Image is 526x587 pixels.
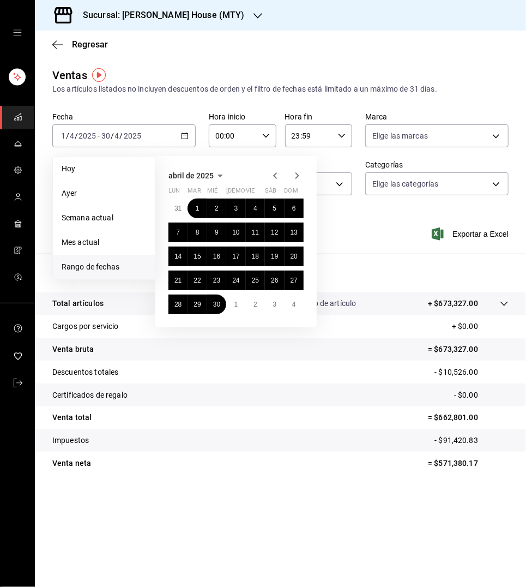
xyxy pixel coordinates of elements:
[265,223,284,242] button: 12 de abril de 2025
[168,223,188,242] button: 7 de abril de 2025
[226,271,245,290] button: 24 de abril de 2025
[434,367,509,378] p: - $10,526.00
[365,161,509,169] label: Categorías
[78,131,96,140] input: ----
[168,271,188,290] button: 21 de abril de 2025
[52,390,128,401] p: Certificados de regalo
[246,223,265,242] button: 11 de abril de 2025
[226,223,245,242] button: 10 de abril de 2025
[265,295,284,314] button: 3 de mayo de 2025
[215,205,219,212] abbr: 2 de abril de 2025
[174,253,182,260] abbr: 14 de abril de 2025
[213,253,220,260] abbr: 16 de abril de 2025
[62,261,146,273] span: Rango de fechas
[434,227,509,241] button: Exportar a Excel
[213,301,220,308] abbr: 30 de abril de 2025
[188,223,207,242] button: 8 de abril de 2025
[168,171,214,180] span: abril de 2025
[168,295,188,314] button: 28 de abril de 2025
[62,163,146,175] span: Hoy
[101,131,111,140] input: --
[285,187,298,199] abbr: domingo
[176,229,180,236] abbr: 7 de abril de 2025
[273,301,276,308] abbr: 3 de mayo de 2025
[285,271,304,290] button: 27 de abril de 2025
[207,223,226,242] button: 9 de abril de 2025
[123,131,142,140] input: ----
[75,131,78,140] span: /
[74,9,245,22] h3: Sucursal: [PERSON_NAME] House (MTY)
[174,277,182,284] abbr: 21 de abril de 2025
[194,277,201,284] abbr: 22 de abril de 2025
[232,253,239,260] abbr: 17 de abril de 2025
[72,39,108,50] span: Regresar
[62,212,146,224] span: Semana actual
[168,247,188,266] button: 14 de abril de 2025
[215,229,219,236] abbr: 9 de abril de 2025
[92,68,106,82] img: Tooltip marker
[273,205,276,212] abbr: 5 de abril de 2025
[226,247,245,266] button: 17 de abril de 2025
[246,187,255,199] abbr: viernes
[226,187,291,199] abbr: jueves
[428,344,509,355] p: = $673,327.00
[372,130,428,141] span: Elige las marcas
[111,131,114,140] span: /
[52,458,91,469] p: Venta neta
[61,131,66,140] input: --
[196,229,199,236] abbr: 8 de abril de 2025
[253,205,257,212] abbr: 4 de abril de 2025
[292,301,296,308] abbr: 4 de mayo de 2025
[232,277,239,284] abbr: 24 de abril de 2025
[271,277,278,284] abbr: 26 de abril de 2025
[285,223,304,242] button: 13 de abril de 2025
[194,301,201,308] abbr: 29 de abril de 2025
[226,199,245,218] button: 3 de abril de 2025
[168,199,188,218] button: 31 de marzo de 2025
[428,412,509,423] p: = $662,801.00
[188,187,201,199] abbr: martes
[52,298,104,309] p: Total artículos
[365,113,509,121] label: Marca
[52,367,118,378] p: Descuentos totales
[174,205,182,212] abbr: 31 de marzo de 2025
[194,253,201,260] abbr: 15 de abril de 2025
[62,237,146,248] span: Mes actual
[52,39,108,50] button: Regresar
[232,229,239,236] abbr: 10 de abril de 2025
[98,131,100,140] span: -
[285,247,304,266] button: 20 de abril de 2025
[265,199,284,218] button: 5 de abril de 2025
[292,205,296,212] abbr: 6 de abril de 2025
[52,67,87,83] div: Ventas
[265,247,284,266] button: 19 de abril de 2025
[207,199,226,218] button: 2 de abril de 2025
[428,458,509,469] p: = $571,380.17
[174,301,182,308] abbr: 28 de abril de 2025
[252,253,259,260] abbr: 18 de abril de 2025
[209,113,276,121] label: Hora inicio
[253,301,257,308] abbr: 2 de mayo de 2025
[188,271,207,290] button: 22 de abril de 2025
[246,247,265,266] button: 18 de abril de 2025
[52,412,92,423] p: Venta total
[291,277,298,284] abbr: 27 de abril de 2025
[168,169,227,182] button: abril de 2025
[271,253,278,260] abbr: 19 de abril de 2025
[252,229,259,236] abbr: 11 de abril de 2025
[234,301,238,308] abbr: 1 de mayo de 2025
[271,229,278,236] abbr: 12 de abril de 2025
[69,131,75,140] input: --
[207,295,226,314] button: 30 de abril de 2025
[285,295,304,314] button: 4 de mayo de 2025
[120,131,123,140] span: /
[252,277,259,284] abbr: 25 de abril de 2025
[207,187,217,199] abbr: miércoles
[188,295,207,314] button: 29 de abril de 2025
[213,277,220,284] abbr: 23 de abril de 2025
[265,187,276,199] abbr: sábado
[188,199,207,218] button: 1 de abril de 2025
[246,295,265,314] button: 2 de mayo de 2025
